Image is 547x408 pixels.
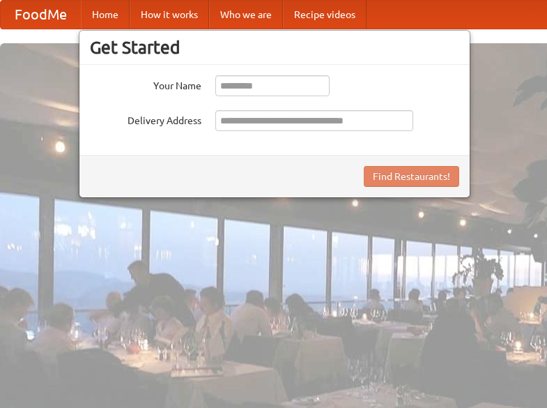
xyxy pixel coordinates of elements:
[209,1,283,29] a: Who we are
[283,1,367,29] a: Recipe videos
[90,75,201,93] label: Your Name
[364,166,459,187] button: Find Restaurants!
[130,1,209,29] a: How it works
[1,1,81,29] a: FoodMe
[90,37,459,58] h3: Get Started
[81,1,130,29] a: Home
[90,110,201,128] label: Delivery Address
